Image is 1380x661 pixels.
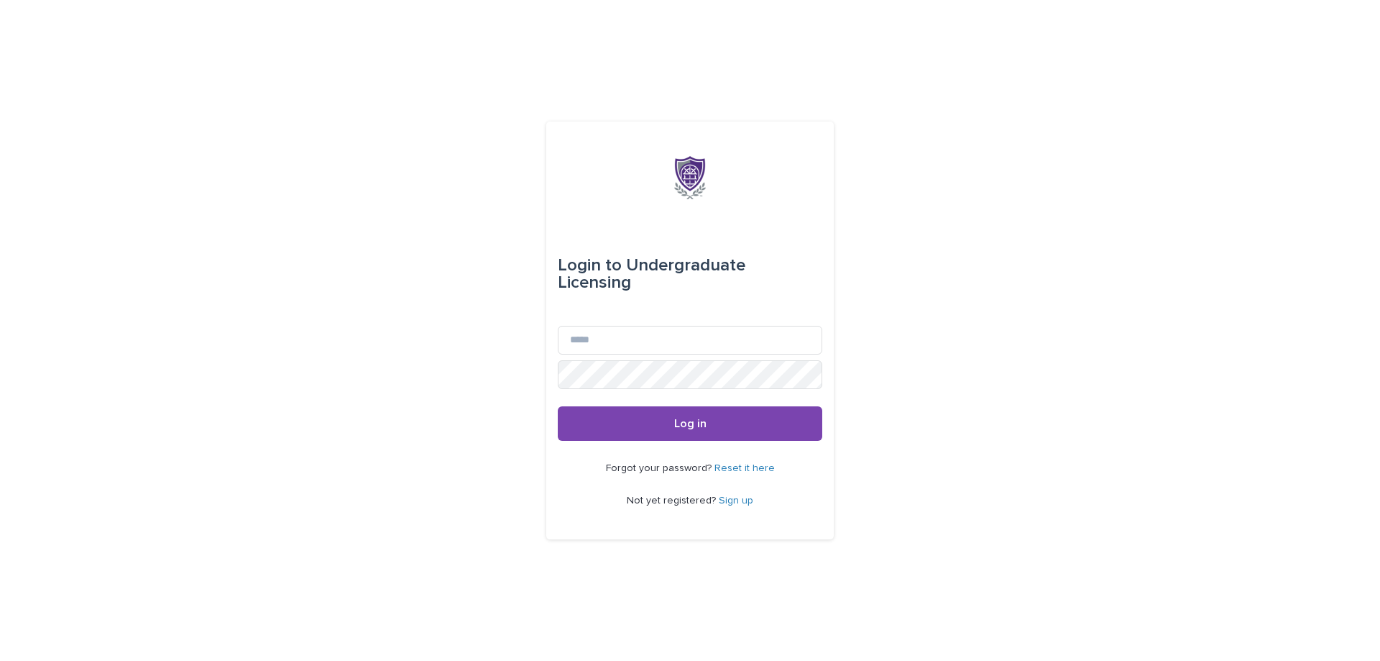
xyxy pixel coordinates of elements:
[558,245,822,303] div: Undergraduate Licensing
[627,496,719,506] span: Not yet registered?
[714,463,775,473] a: Reset it here
[674,418,707,429] span: Log in
[719,496,753,506] a: Sign up
[558,257,622,274] span: Login to
[606,463,714,473] span: Forgot your password?
[674,156,706,199] img: x6gApCqSSRW4kcS938hP
[558,406,822,441] button: Log in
